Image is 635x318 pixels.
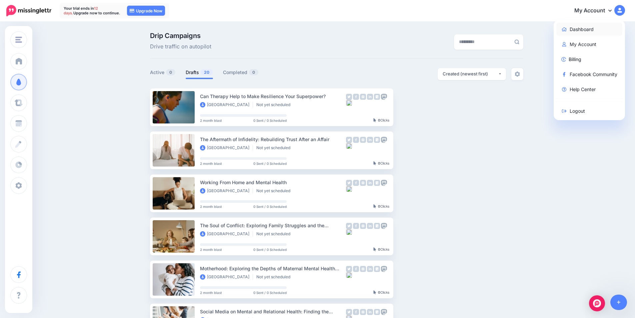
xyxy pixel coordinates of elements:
[373,291,389,295] div: Clicks
[64,6,120,15] p: Your trial ends in Upgrade now to continue.
[556,23,623,36] a: Dashboard
[200,291,222,294] span: 2 month blast
[373,118,389,122] div: Clicks
[381,266,387,272] img: mastodon-grey-square.png
[150,68,176,76] a: Active0
[253,162,287,165] span: 0 Sent / 0 Scheduled
[353,266,359,272] img: facebook-grey-square.png
[378,161,380,165] b: 0
[150,42,211,51] span: Drive traffic on autopilot
[353,94,359,100] img: facebook-grey-square.png
[373,205,389,209] div: Clicks
[374,266,380,272] img: google_business-grey-square.png
[556,83,623,96] a: Help Center
[374,180,380,186] img: google_business-grey-square.png
[346,137,352,143] img: twitter-grey-square.png
[360,309,366,315] img: instagram-grey-square.png
[200,248,222,251] span: 2 month blast
[200,205,222,208] span: 2 month blast
[346,266,352,272] img: twitter-grey-square.png
[373,118,376,122] img: pointer-grey-darker.png
[367,309,373,315] img: linkedin-grey-square.png
[256,274,294,280] li: Not yet scheduled
[373,248,389,252] div: Clicks
[568,3,625,19] a: My Account
[360,94,366,100] img: instagram-grey-square.png
[253,291,287,294] span: 0 Sent / 0 Scheduled
[381,180,387,186] img: mastodon-grey-square.png
[353,137,359,143] img: facebook-grey-square.png
[373,161,376,165] img: pointer-grey-darker.png
[223,68,259,76] a: Completed0
[200,265,346,272] div: Motherhood: Exploring the Depths of Maternal Mental Health Through Therapy
[381,94,387,100] img: mastodon-grey-square.png
[249,69,258,75] span: 0
[360,137,366,143] img: instagram-grey-square.png
[373,247,376,251] img: pointer-grey-darker.png
[346,309,352,315] img: twitter-grey-square.png
[443,71,498,77] div: Created (newest first)
[166,69,175,75] span: 0
[374,309,380,315] img: google_business-grey-square.png
[378,118,380,122] b: 0
[556,38,623,51] a: My Account
[200,222,346,229] div: The Soul of Conflict: Exploring Family Struggles and the Transformative Power of Therapy
[64,6,98,15] span: 12 days.
[201,69,213,75] span: 20
[346,272,352,278] img: bluesky-grey-square.png
[256,231,294,237] li: Not yet scheduled
[127,6,165,16] a: Upgrade Now
[253,248,287,251] span: 0 Sent / 0 Scheduled
[367,94,373,100] img: linkedin-grey-square.png
[556,53,623,66] a: Billing
[346,180,352,186] img: twitter-grey-square.png
[186,68,213,76] a: Drafts20
[253,205,287,208] span: 0 Sent / 0 Scheduled
[15,37,22,43] img: menu.png
[556,104,623,117] a: Logout
[200,188,253,194] li: [GEOGRAPHIC_DATA]
[373,162,389,166] div: Clicks
[200,179,346,186] div: Working From Home and Mental Health
[200,92,346,100] div: Can Therapy Help to Make Resilience Your Superpower?
[200,162,222,165] span: 2 month blast
[6,5,51,16] img: Missinglettr
[200,308,346,315] div: Social Media on Mental and Relational Health: Finding the Balance
[561,57,566,62] img: revenue-blue.png
[360,223,366,229] img: instagram-grey-square.png
[200,231,253,237] li: [GEOGRAPHIC_DATA]
[353,223,359,229] img: facebook-grey-square.png
[378,247,380,251] b: 0
[200,145,253,150] li: [GEOGRAPHIC_DATA]
[150,32,211,39] span: Drip Campaigns
[381,223,387,229] img: mastodon-grey-square.png
[378,204,380,208] b: 0
[256,102,294,107] li: Not yet scheduled
[514,39,519,44] img: search-grey-6.png
[589,295,605,311] div: Open Intercom Messenger
[367,223,373,229] img: linkedin-grey-square.png
[438,68,506,80] button: Created (newest first)
[515,71,520,77] img: settings-grey.png
[374,223,380,229] img: google_business-grey-square.png
[381,309,387,315] img: mastodon-grey-square.png
[353,180,359,186] img: facebook-grey-square.png
[200,274,253,280] li: [GEOGRAPHIC_DATA]
[346,229,352,235] img: bluesky-grey-square.png
[200,119,222,122] span: 2 month blast
[346,100,352,106] img: bluesky-grey-square.png
[346,94,352,100] img: twitter-grey-square.png
[381,137,387,143] img: mastodon-grey-square.png
[200,102,253,107] li: [GEOGRAPHIC_DATA]
[346,186,352,192] img: bluesky-grey-square.png
[256,145,294,150] li: Not yet scheduled
[200,135,346,143] div: The Aftermath of Infidelity: Rebuilding Trust After an Affair
[374,137,380,143] img: google_business-grey-square.png
[360,180,366,186] img: instagram-grey-square.png
[353,309,359,315] img: facebook-grey-square.png
[367,266,373,272] img: linkedin-grey-square.png
[374,94,380,100] img: google_business-grey-square.png
[256,188,294,194] li: Not yet scheduled
[253,119,287,122] span: 0 Sent / 0 Scheduled
[554,20,625,120] div: My Account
